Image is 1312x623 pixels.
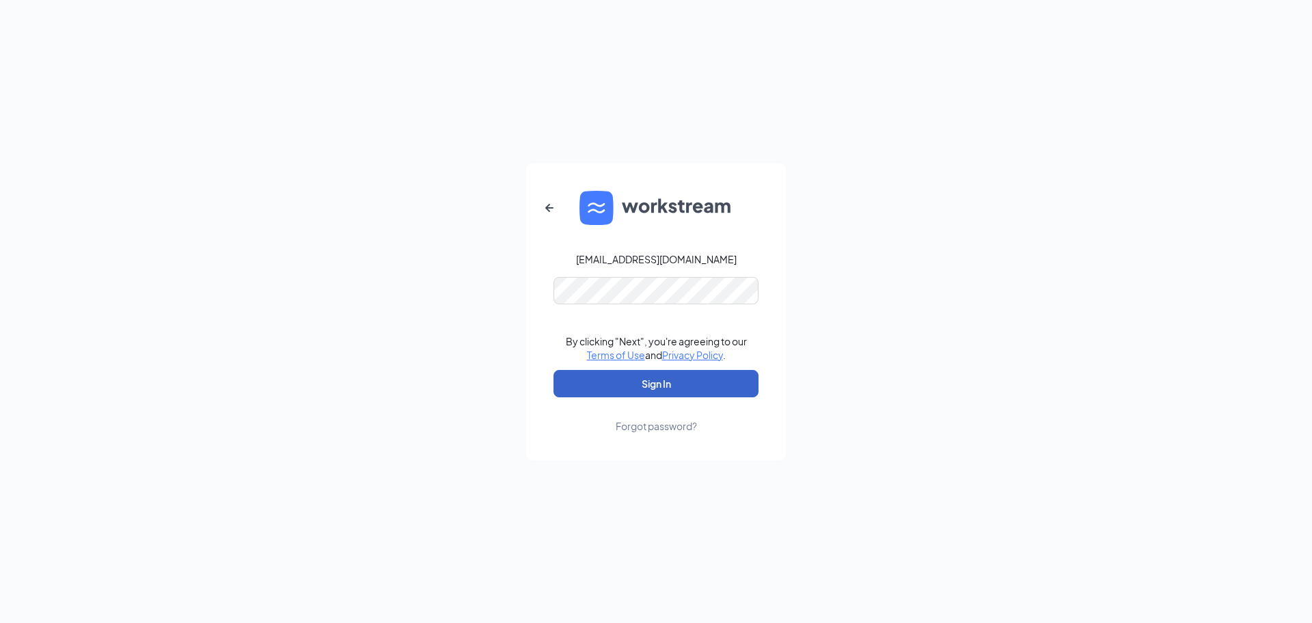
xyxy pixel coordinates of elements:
[566,334,747,362] div: By clicking "Next", you're agreeing to our and .
[553,370,758,397] button: Sign In
[579,191,733,225] img: WS logo and Workstream text
[541,200,558,216] svg: ArrowLeftNew
[587,349,645,361] a: Terms of Use
[533,191,566,224] button: ArrowLeftNew
[616,397,697,433] a: Forgot password?
[576,252,737,266] div: [EMAIL_ADDRESS][DOMAIN_NAME]
[616,419,697,433] div: Forgot password?
[662,349,723,361] a: Privacy Policy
